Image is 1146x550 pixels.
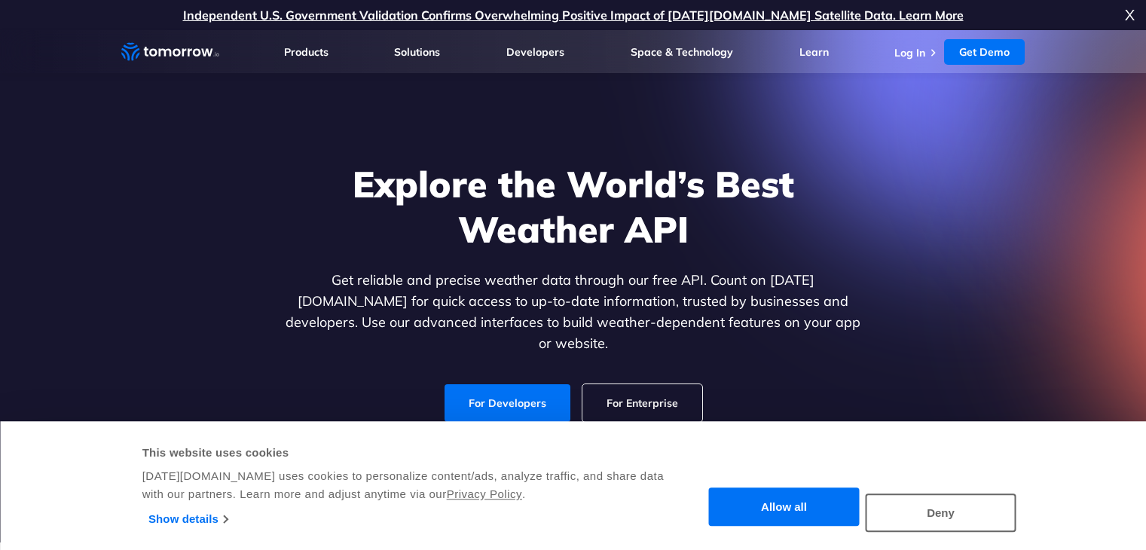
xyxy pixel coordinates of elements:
p: Get reliable and precise weather data through our free API. Count on [DATE][DOMAIN_NAME] for quic... [283,270,864,354]
a: For Developers [445,384,570,422]
button: Deny [866,493,1016,532]
a: Developers [506,45,564,59]
a: Show details [148,508,228,530]
a: For Enterprise [582,384,702,422]
a: Products [284,45,329,59]
a: Log In [894,46,925,60]
a: Space & Technology [631,45,733,59]
a: Independent U.S. Government Validation Confirms Overwhelming Positive Impact of [DATE][DOMAIN_NAM... [183,8,964,23]
a: Home link [121,41,219,63]
div: This website uses cookies [142,444,666,462]
a: Learn [799,45,829,59]
button: Allow all [709,488,860,527]
a: Privacy Policy [447,487,522,500]
div: [DATE][DOMAIN_NAME] uses cookies to personalize content/ads, analyze traffic, and share data with... [142,467,666,503]
a: Get Demo [944,39,1025,65]
a: Solutions [394,45,440,59]
h1: Explore the World’s Best Weather API [283,161,864,252]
